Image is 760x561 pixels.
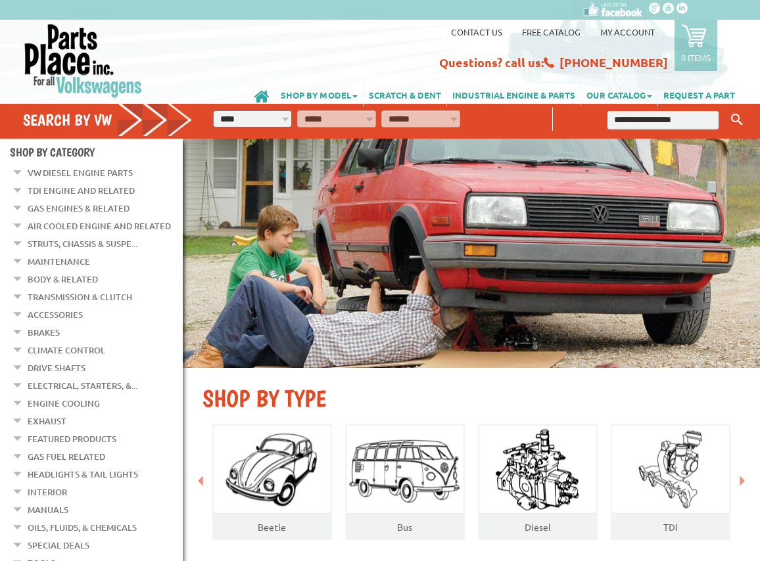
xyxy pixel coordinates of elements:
[364,83,446,106] a: SCRATCH & DENT
[28,164,133,181] a: VW Diesel Engine Parts
[522,26,581,37] a: Free Catalog
[28,395,100,412] a: Engine Cooling
[397,521,412,533] a: Bus
[28,359,85,376] a: Drive Shafts
[346,435,463,505] img: Bus
[681,52,711,63] p: 0 items
[28,377,137,394] a: Electrical, Starters, &...
[28,342,105,359] a: Climate Control
[447,83,581,106] a: INDUSTRIAL ENGINE & PARTS
[28,324,60,341] a: Brakes
[28,430,116,447] a: Featured Products
[628,426,713,514] img: TDI
[28,271,98,288] a: Body & Related
[28,235,137,252] a: Struts, Chassis & Suspe...
[23,23,143,99] img: Parts Place Inc!
[28,519,137,536] a: Oils, Fluids, & Chemicals
[451,26,502,37] a: Contact us
[28,537,89,554] a: Special Deals
[28,413,66,430] a: Exhaust
[10,145,183,159] h4: Shop By Category
[214,430,331,509] img: Beatle
[202,384,740,413] h2: SHOP BY TYPE
[727,109,747,131] button: Keyword Search
[28,182,135,199] a: TDI Engine and Related
[28,217,171,235] a: Air Cooled Engine and Related
[28,288,132,305] a: Transmission & Clutch
[28,306,83,323] a: Accessories
[28,501,68,518] a: Manuals
[258,521,286,533] a: Beetle
[28,253,90,270] a: Maintenance
[23,110,193,129] h4: Search by VW
[581,83,657,106] a: OUR CATALOG
[28,466,138,483] a: Headlights & Tail Lights
[275,83,363,106] a: SHOP BY MODEL
[525,521,551,533] a: Diesel
[490,426,585,514] img: Diesel
[28,483,67,501] a: Interior
[28,448,105,465] a: Gas Fuel Related
[658,83,740,106] a: REQUEST A PART
[600,26,655,37] a: My Account
[663,521,678,533] a: TDI
[675,20,717,71] a: 0 items
[28,200,130,217] a: Gas Engines & Related
[183,139,760,368] img: First slide [900x500]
